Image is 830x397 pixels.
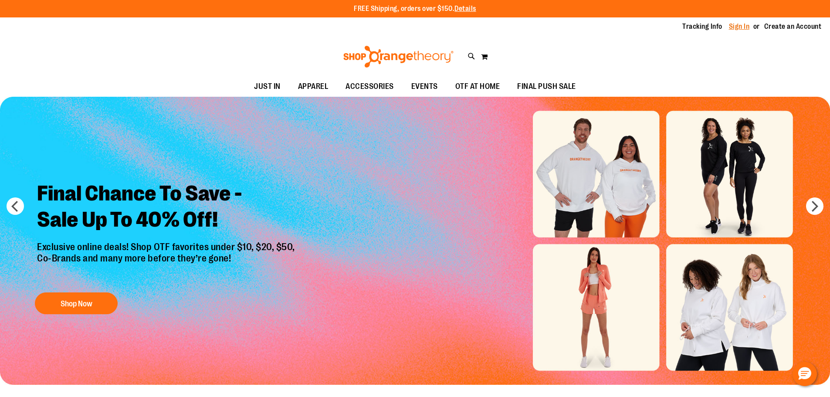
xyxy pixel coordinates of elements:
span: JUST IN [254,77,281,96]
a: Final Chance To Save -Sale Up To 40% Off! Exclusive online deals! Shop OTF favorites under $10, $... [30,174,304,319]
a: FINAL PUSH SALE [508,77,585,97]
img: Shop Orangetheory [342,46,455,68]
a: OTF AT HOME [447,77,509,97]
a: APPAREL [289,77,337,97]
button: Hello, have a question? Let’s chat. [793,362,817,386]
a: Create an Account [764,22,822,31]
a: JUST IN [245,77,289,97]
a: ACCESSORIES [337,77,403,97]
span: OTF AT HOME [455,77,500,96]
h2: Final Chance To Save - Sale Up To 40% Off! [30,174,304,241]
span: FINAL PUSH SALE [517,77,576,96]
a: Details [454,5,476,13]
button: prev [7,197,24,215]
span: APPAREL [298,77,329,96]
a: EVENTS [403,77,447,97]
a: Tracking Info [682,22,722,31]
p: Exclusive online deals! Shop OTF favorites under $10, $20, $50, Co-Brands and many more before th... [30,241,304,284]
button: next [806,197,823,215]
button: Shop Now [35,292,118,314]
span: EVENTS [411,77,438,96]
span: ACCESSORIES [346,77,394,96]
a: Sign In [729,22,750,31]
p: FREE Shipping, orders over $150. [354,4,476,14]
